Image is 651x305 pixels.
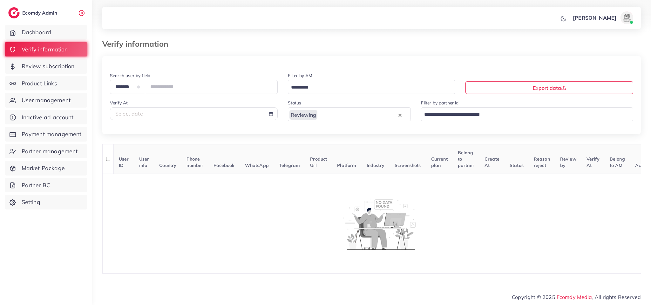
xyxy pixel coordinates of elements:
button: Export data [465,81,633,94]
a: Dashboard [5,25,87,40]
span: Partner management [22,147,78,156]
span: Status [510,162,524,168]
span: Phone number [186,156,203,168]
label: Verify At [110,100,128,106]
input: Search for option [289,83,447,92]
span: Current plan [431,156,448,168]
a: Partner management [5,144,87,159]
label: Status [288,100,302,106]
a: User management [5,93,87,108]
span: User management [22,96,71,104]
a: Payment management [5,127,87,142]
span: Dashboard [22,28,51,36]
h3: Verify information [102,39,173,49]
div: Search for option [288,107,411,121]
span: Copyright © 2025 [512,293,641,301]
div: Search for option [421,107,633,121]
span: Industry [367,162,384,168]
span: Create At [485,156,499,168]
img: avatar [620,11,633,24]
span: Facebook [214,162,234,168]
span: Country [159,162,176,168]
p: [PERSON_NAME] [573,14,616,22]
a: logoEcomdy Admin [8,7,59,18]
div: Search for option [288,80,456,94]
span: Inactive ad account [22,113,74,122]
span: , All rights Reserved [592,293,641,301]
span: Review by [560,156,576,168]
span: Belong to partner [458,150,474,169]
span: Setting [22,198,40,206]
span: Verify At [587,156,600,168]
a: Review subscription [5,59,87,74]
img: No account [343,198,416,250]
a: Setting [5,195,87,209]
input: Search for option [422,110,625,120]
span: Market Package [22,164,65,172]
a: Inactive ad account [5,110,87,125]
span: WhatsApp [245,162,269,168]
span: Belong to AM [610,156,625,168]
span: Verify information [22,45,68,54]
span: Screenshots [395,162,421,168]
h2: Ecomdy Admin [22,10,59,16]
span: Telegram [279,162,300,168]
span: Product Links [22,79,57,88]
label: Search user by field [110,72,150,79]
a: Product Links [5,76,87,91]
span: User info [139,156,149,168]
input: Search for option [318,110,397,120]
span: Partner BC [22,181,51,189]
label: Filter by partner id [421,100,458,106]
span: Export data [533,85,566,91]
a: [PERSON_NAME]avatar [569,11,636,24]
button: Clear Selected [398,111,402,118]
span: Select date [115,110,143,117]
span: Reason reject [534,156,550,168]
a: Market Package [5,161,87,176]
span: Reviewing [289,110,317,120]
span: Review subscription [22,62,75,70]
a: Partner BC [5,178,87,193]
span: Platform [337,162,356,168]
span: Payment management [22,130,82,138]
span: User ID [119,156,129,168]
a: Verify information [5,42,87,57]
label: Filter by AM [288,72,313,79]
span: Product Url [310,156,327,168]
a: Ecomdy Media [557,294,592,300]
img: logo [8,7,20,18]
